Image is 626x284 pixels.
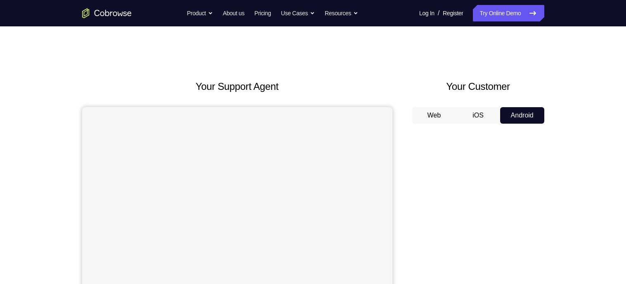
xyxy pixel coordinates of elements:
[500,107,544,124] button: Android
[187,5,213,21] button: Product
[412,79,544,94] h2: Your Customer
[443,5,463,21] a: Register
[456,107,500,124] button: iOS
[325,5,358,21] button: Resources
[82,79,392,94] h2: Your Support Agent
[254,5,271,21] a: Pricing
[223,5,244,21] a: About us
[281,5,315,21] button: Use Cases
[419,5,435,21] a: Log In
[412,107,456,124] button: Web
[438,8,439,18] span: /
[473,5,544,21] a: Try Online Demo
[82,8,132,18] a: Go to the home page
